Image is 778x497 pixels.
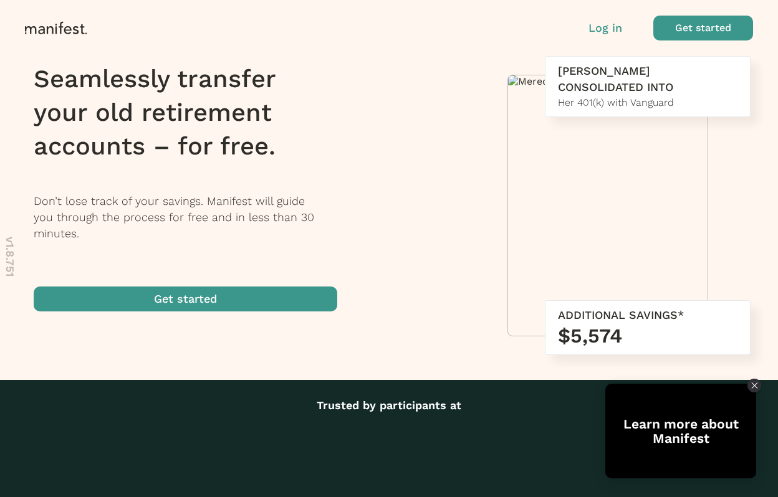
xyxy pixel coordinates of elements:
button: Get started [34,286,337,311]
h1: Seamlessly transfer your old retirement accounts – for free. [34,62,353,163]
div: ADDITIONAL SAVINGS* [558,307,737,323]
button: Get started [653,16,753,40]
div: Close Tolstoy widget [747,379,761,392]
div: Her 401(k) with Vanguard [558,95,737,110]
p: v 1.8.751 [2,237,18,277]
div: Learn more about Manifest [605,417,756,445]
div: [PERSON_NAME] CONSOLIDATED INTO [558,63,737,95]
img: Meredith [508,75,708,87]
p: Don’t lose track of your savings. Manifest will guide you through the process for free and in les... [34,193,353,242]
div: Open Tolstoy [605,384,756,478]
h3: $5,574 [558,323,737,348]
button: Log in [588,20,622,36]
div: Open Tolstoy widget [605,384,756,478]
div: Tolstoy bubble widget [605,384,756,478]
